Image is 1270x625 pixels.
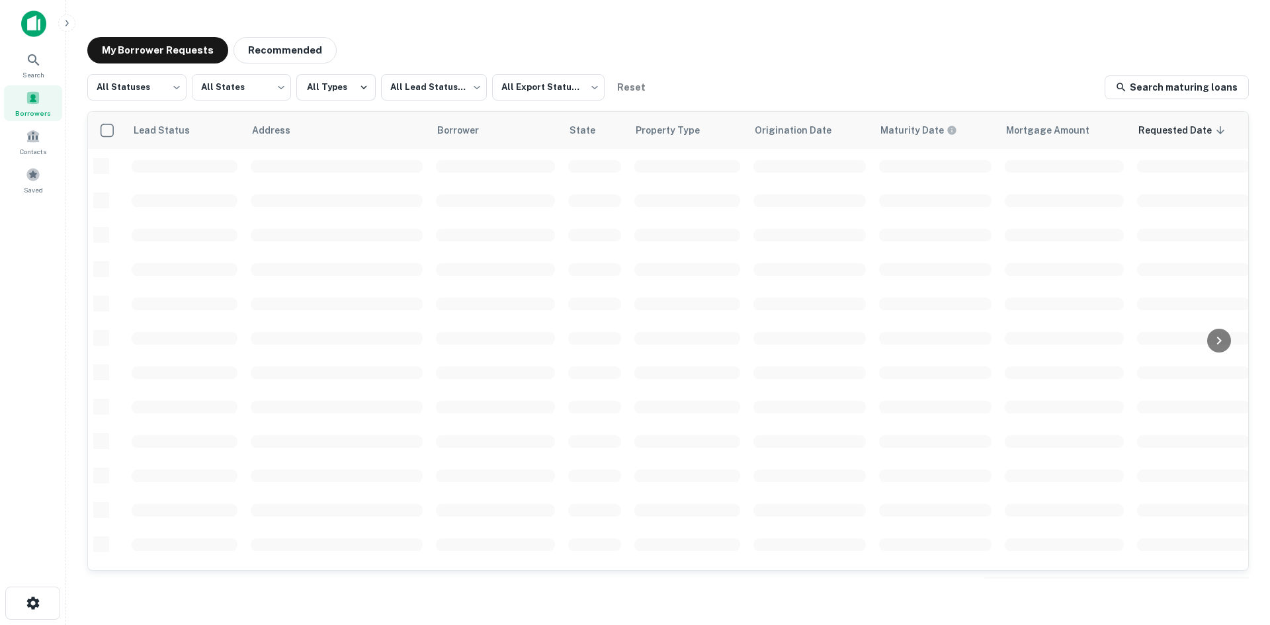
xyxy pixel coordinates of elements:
span: Maturity dates displayed may be estimated. Please contact the lender for the most accurate maturi... [880,123,974,138]
th: Property Type [628,112,747,149]
button: All Types [296,74,376,101]
div: All Lead Statuses [381,70,487,104]
iframe: Chat Widget [1204,519,1270,583]
span: Search [22,69,44,80]
th: Maturity dates displayed may be estimated. Please contact the lender for the most accurate maturi... [872,112,998,149]
button: My Borrower Requests [87,37,228,63]
span: Contacts [20,146,46,157]
span: Origination Date [755,122,849,138]
th: State [562,112,628,149]
button: Recommended [233,37,337,63]
th: Origination Date [747,112,872,149]
a: Saved [4,162,62,198]
img: capitalize-icon.png [21,11,46,37]
th: Requested Date [1130,112,1256,149]
span: Requested Date [1138,122,1229,138]
a: Search [4,47,62,83]
span: Address [252,122,308,138]
a: Contacts [4,124,62,159]
span: Borrower [437,122,496,138]
div: All Export Statuses [492,70,605,104]
span: State [570,122,613,138]
a: Borrowers [4,85,62,121]
a: Search maturing loans [1105,75,1249,99]
span: Lead Status [133,122,207,138]
div: All Statuses [87,70,187,104]
th: Mortgage Amount [998,112,1130,149]
span: Mortgage Amount [1006,122,1107,138]
div: All States [192,70,291,104]
button: Reset [610,74,652,101]
div: Maturity dates displayed may be estimated. Please contact the lender for the most accurate maturi... [880,123,957,138]
th: Borrower [429,112,562,149]
span: Property Type [636,122,717,138]
th: Address [244,112,429,149]
th: Lead Status [125,112,244,149]
h6: Maturity Date [880,123,944,138]
span: Saved [24,185,43,195]
span: Borrowers [15,108,51,118]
